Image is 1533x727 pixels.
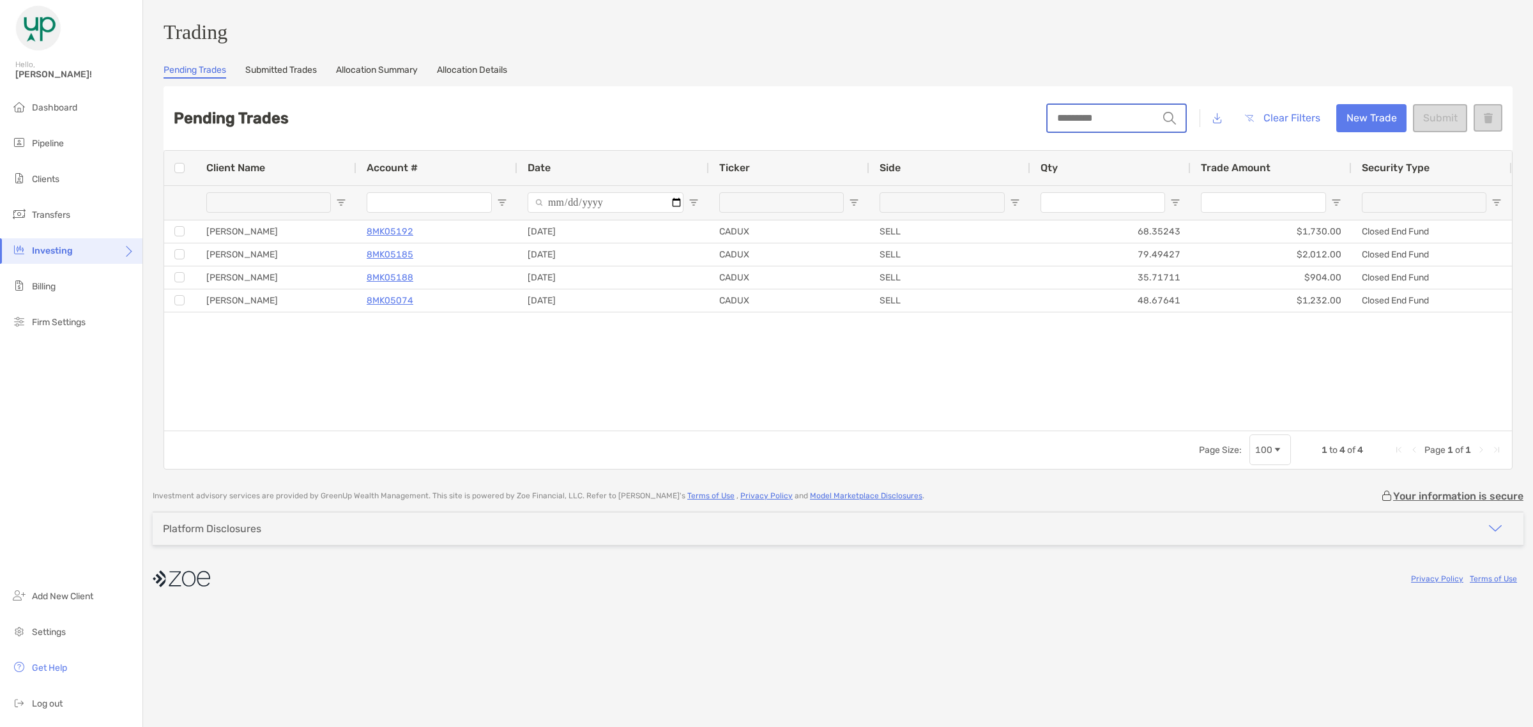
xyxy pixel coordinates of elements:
a: Allocation Details [437,65,507,79]
a: Privacy Policy [740,491,793,500]
img: get-help icon [11,659,27,675]
span: Get Help [32,662,67,673]
div: $1,232.00 [1191,289,1352,312]
img: input icon [1163,112,1176,125]
a: Terms of Use [1470,574,1517,583]
div: 35.71711 [1030,266,1191,289]
div: Next Page [1476,445,1486,455]
button: New Trade [1336,104,1407,132]
div: 48.67641 [1030,289,1191,312]
span: 1 [1465,445,1471,455]
img: clients icon [11,171,27,186]
div: [DATE] [517,220,709,243]
div: 79.49427 [1030,243,1191,266]
span: Dashboard [32,102,77,113]
div: $2,012.00 [1191,243,1352,266]
div: [PERSON_NAME] [196,266,356,289]
span: Date [528,162,551,174]
div: SELL [869,289,1030,312]
span: 4 [1339,445,1345,455]
img: dashboard icon [11,99,27,114]
span: Trade Amount [1201,162,1270,174]
span: Transfers [32,210,70,220]
img: company logo [153,565,210,593]
div: CADUX [709,243,869,266]
div: Page Size [1249,434,1291,465]
div: CADUX [709,289,869,312]
a: 8MK05192 [367,224,413,240]
a: 8MK05074 [367,293,413,309]
button: Open Filter Menu [1010,197,1020,208]
a: 8MK05185 [367,247,413,263]
p: Your information is secure [1393,490,1523,502]
div: Closed End Fund [1352,289,1512,312]
a: Allocation Summary [336,65,418,79]
button: Open Filter Menu [336,197,346,208]
img: pipeline icon [11,135,27,150]
div: [PERSON_NAME] [196,289,356,312]
input: Qty Filter Input [1041,192,1165,213]
button: Clear Filters [1235,104,1330,132]
div: CADUX [709,266,869,289]
span: Investing [32,245,73,256]
span: 4 [1357,445,1363,455]
div: $1,730.00 [1191,220,1352,243]
span: Pipeline [32,138,64,149]
span: Client Name [206,162,265,174]
div: Closed End Fund [1352,243,1512,266]
div: [PERSON_NAME] [196,243,356,266]
img: logout icon [11,695,27,710]
img: button icon [1245,114,1254,122]
button: Open Filter Menu [849,197,859,208]
div: CADUX [709,220,869,243]
div: 100 [1255,445,1272,455]
a: 8MK05188 [367,270,413,286]
span: Settings [32,627,66,638]
a: Model Marketplace Disclosures [810,491,922,500]
h2: Pending Trades [174,109,289,127]
span: 1 [1322,445,1327,455]
div: Page Size: [1199,445,1242,455]
span: Clients [32,174,59,185]
span: Qty [1041,162,1058,174]
h3: Trading [164,20,1513,44]
span: Account # [367,162,418,174]
img: transfers icon [11,206,27,222]
div: 68.35243 [1030,220,1191,243]
span: Log out [32,698,63,709]
span: to [1329,445,1338,455]
a: Privacy Policy [1411,574,1463,583]
div: Last Page [1491,445,1502,455]
div: [DATE] [517,289,709,312]
div: $904.00 [1191,266,1352,289]
span: Security Type [1362,162,1430,174]
input: Account # Filter Input [367,192,492,213]
span: Add New Client [32,591,93,602]
div: Closed End Fund [1352,220,1512,243]
img: add_new_client icon [11,588,27,603]
img: Zoe Logo [15,5,61,51]
span: Page [1424,445,1445,455]
img: icon arrow [1488,521,1503,536]
button: Open Filter Menu [1170,197,1180,208]
input: Date Filter Input [528,192,683,213]
div: SELL [869,220,1030,243]
a: Terms of Use [687,491,735,500]
button: Open Filter Menu [1331,197,1341,208]
div: SELL [869,243,1030,266]
div: [DATE] [517,243,709,266]
p: Investment advisory services are provided by GreenUp Wealth Management . This site is powered by ... [153,491,924,501]
span: of [1347,445,1355,455]
div: Closed End Fund [1352,266,1512,289]
div: Platform Disclosures [163,523,261,535]
button: Open Filter Menu [497,197,507,208]
span: Billing [32,281,56,292]
button: Open Filter Menu [1491,197,1502,208]
span: Side [880,162,901,174]
div: First Page [1394,445,1404,455]
img: settings icon [11,624,27,639]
